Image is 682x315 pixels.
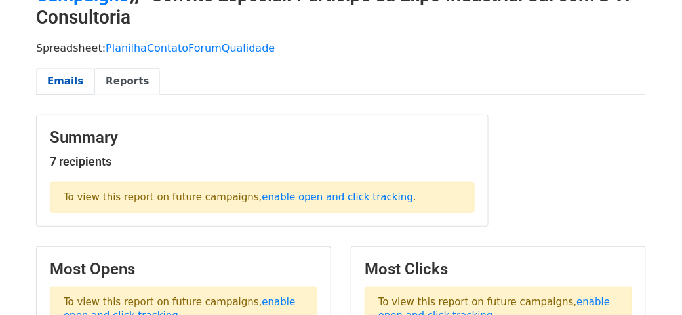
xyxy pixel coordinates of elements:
[616,252,682,315] iframe: Chat Widget
[262,191,413,203] a: enable open and click tracking
[106,42,275,54] a: PlanilhaContatoForumQualidade
[94,68,160,95] a: Reports
[50,260,317,279] h3: Most Opens
[365,260,632,279] h3: Most Clicks
[36,41,646,55] p: Spreadsheet:
[36,68,94,95] a: Emails
[50,128,475,147] h3: Summary
[50,182,475,213] p: To view this report on future campaigns, .
[50,155,475,169] h5: 7 recipients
